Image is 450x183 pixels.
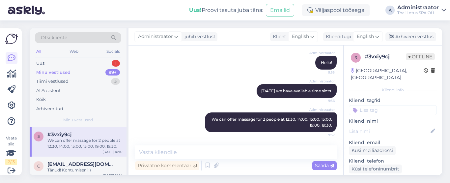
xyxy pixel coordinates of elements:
[310,70,335,75] span: 9:55
[309,50,335,55] span: Administraator
[323,33,351,40] div: Klienditugi
[351,67,424,81] div: [GEOGRAPHIC_DATA], [GEOGRAPHIC_DATA]
[47,161,116,167] span: chrislensalumets@gmail.com
[309,107,335,112] span: Administraator
[36,69,70,76] div: Minu vestlused
[47,167,123,173] div: Tänud! Kohtumiseni :)
[38,134,40,139] span: 3
[349,105,437,115] input: Lisa tag
[37,164,40,168] span: c
[5,34,18,44] img: Askly Logo
[349,139,437,146] p: Kliendi email
[349,158,437,165] p: Kliendi telefon
[36,87,61,94] div: AI Assistent
[36,78,69,85] div: Tiimi vestlused
[397,5,439,10] div: Administraator
[310,133,335,137] span: 9:57
[68,47,80,56] div: Web
[302,4,370,16] div: Väljaspool tööaega
[397,10,439,15] div: Thai Lotus SPA OÜ
[47,137,123,149] div: We can offer massage for 2 people at 12:30, 14:00, 15:00, 15:00, 19:00, 19:30.
[111,78,120,85] div: 3
[365,53,406,61] div: # 3vxiy9cj
[189,7,202,13] b: Uus!
[189,6,263,14] div: Proovi tasuta juba täna:
[385,6,395,15] div: A
[349,146,396,155] div: Küsi meiliaadressi
[103,173,123,178] div: [DATE] 18:14
[385,32,436,41] div: Arhiveeri vestlus
[41,34,67,41] span: Otsi kliente
[105,47,121,56] div: Socials
[309,79,335,84] span: Administraator
[36,96,46,103] div: Kõik
[36,60,44,67] div: Uus
[105,69,120,76] div: 99+
[357,33,374,40] span: English
[36,106,63,112] div: Arhiveeritud
[292,33,309,40] span: English
[349,128,429,135] input: Lisa nimi
[138,33,173,40] span: Administraator
[135,161,199,170] div: Privaatne kommentaar
[397,5,446,15] a: AdministraatorThai Lotus SPA OÜ
[349,118,437,125] p: Kliendi nimi
[112,60,120,67] div: 1
[5,135,17,165] div: Vaata siia
[102,149,123,154] div: [DATE] 10:10
[270,33,286,40] div: Klient
[261,88,332,93] span: [DATE] we have available time slots.
[35,47,42,56] div: All
[406,53,435,60] span: Offline
[5,159,17,165] div: 2 / 3
[211,117,333,128] span: We can offer massage for 2 people at 12:30, 14:00, 15:00, 15:00, 19:00, 19:30.
[349,165,402,173] div: Küsi telefoninumbrit
[266,4,294,16] button: Emailid
[47,132,71,137] span: #3vxiy9cj
[182,33,215,40] div: juhib vestlust
[63,117,93,123] span: Minu vestlused
[310,98,335,103] span: 9:56
[355,55,357,60] span: 3
[349,97,437,104] p: Kliendi tag'id
[321,60,332,65] span: Hello!
[349,87,437,93] div: Kliendi info
[315,163,334,168] span: Saada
